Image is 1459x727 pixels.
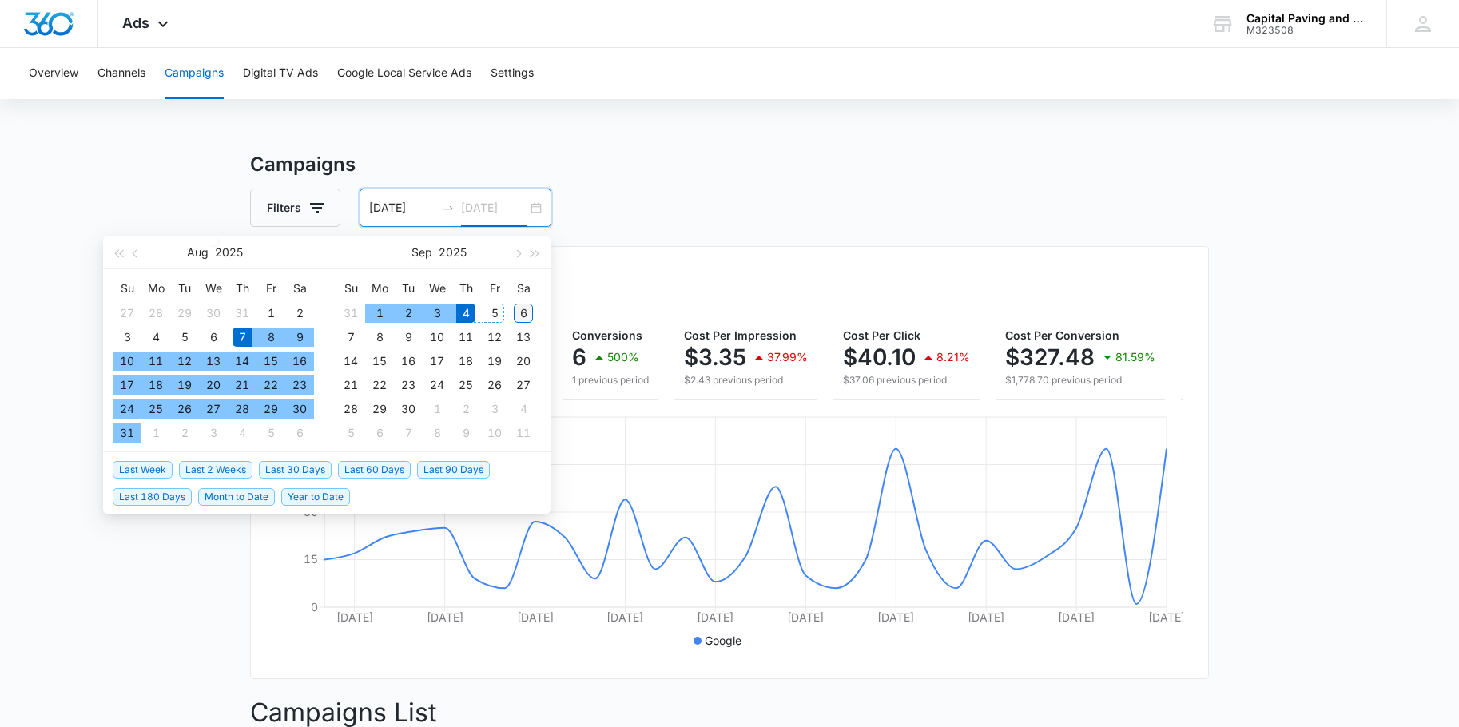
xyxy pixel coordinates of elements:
[336,421,365,445] td: 2025-10-05
[456,399,475,419] div: 2
[228,397,256,421] td: 2025-08-28
[170,325,199,349] td: 2025-08-05
[170,373,199,397] td: 2025-08-19
[509,325,538,349] td: 2025-09-13
[259,461,332,479] span: Last 30 Days
[451,301,480,325] td: 2025-09-04
[365,421,394,445] td: 2025-10-06
[423,301,451,325] td: 2025-09-03
[233,352,252,371] div: 14
[165,48,224,99] button: Campaigns
[370,328,389,347] div: 8
[341,352,360,371] div: 14
[141,421,170,445] td: 2025-09-01
[427,352,447,371] div: 17
[285,421,314,445] td: 2025-09-06
[365,301,394,325] td: 2025-09-01
[480,349,509,373] td: 2025-09-19
[423,349,451,373] td: 2025-09-17
[261,328,280,347] div: 8
[394,276,423,301] th: Tu
[606,610,643,624] tspan: [DATE]
[439,236,467,268] button: 2025
[228,301,256,325] td: 2025-07-31
[451,397,480,421] td: 2025-10-02
[261,399,280,419] div: 29
[1246,12,1363,25] div: account name
[204,352,223,371] div: 13
[509,301,538,325] td: 2025-09-06
[423,421,451,445] td: 2025-10-08
[684,328,797,342] span: Cost Per Impression
[491,48,534,99] button: Settings
[146,375,165,395] div: 18
[843,328,920,342] span: Cost Per Click
[204,399,223,419] div: 27
[199,325,228,349] td: 2025-08-06
[338,461,411,479] span: Last 60 Days
[204,375,223,395] div: 20
[261,423,280,443] div: 5
[705,632,741,649] p: Google
[290,328,309,347] div: 9
[485,352,504,371] div: 19
[456,328,475,347] div: 11
[370,375,389,395] div: 22
[256,373,285,397] td: 2025-08-22
[456,304,475,323] div: 4
[767,352,808,363] p: 37.99%
[146,423,165,443] div: 1
[514,304,533,323] div: 6
[442,201,455,214] span: to
[399,423,418,443] div: 7
[394,301,423,325] td: 2025-09-02
[199,397,228,421] td: 2025-08-27
[411,236,432,268] button: Sep
[113,488,192,506] span: Last 180 Days
[968,610,1004,624] tspan: [DATE]
[117,423,137,443] div: 31
[311,600,318,614] tspan: 0
[427,328,447,347] div: 10
[684,373,808,387] p: $2.43 previous period
[175,423,194,443] div: 2
[509,397,538,421] td: 2025-10-04
[485,399,504,419] div: 3
[341,399,360,419] div: 28
[572,328,642,342] span: Conversions
[427,399,447,419] div: 1
[394,349,423,373] td: 2025-09-16
[451,349,480,373] td: 2025-09-18
[1005,373,1155,387] p: $1,778.70 previous period
[141,276,170,301] th: Mo
[572,373,649,387] p: 1 previous period
[122,14,149,31] span: Ads
[233,328,252,347] div: 7
[485,423,504,443] div: 10
[370,399,389,419] div: 29
[369,199,435,217] input: Start date
[170,421,199,445] td: 2025-09-02
[199,301,228,325] td: 2025-07-30
[572,344,586,370] p: 6
[146,328,165,347] div: 4
[146,399,165,419] div: 25
[461,199,527,217] input: End date
[509,421,538,445] td: 2025-10-11
[337,48,471,99] button: Google Local Service Ads
[250,189,340,227] button: Filters
[399,352,418,371] div: 16
[427,423,447,443] div: 8
[365,325,394,349] td: 2025-09-08
[204,423,223,443] div: 3
[1148,610,1185,624] tspan: [DATE]
[256,276,285,301] th: Fr
[285,325,314,349] td: 2025-08-09
[141,373,170,397] td: 2025-08-18
[285,276,314,301] th: Sa
[1246,25,1363,36] div: account id
[117,328,137,347] div: 3
[456,352,475,371] div: 18
[117,399,137,419] div: 24
[281,488,350,506] span: Year to Date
